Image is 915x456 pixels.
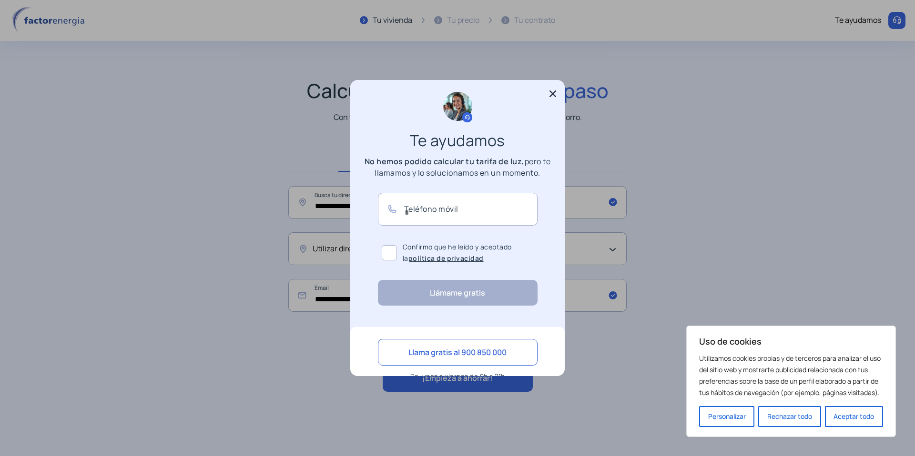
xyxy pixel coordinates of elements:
span: Confirmo que he leído y aceptado la [403,241,534,264]
p: pero te llamamos y lo solucionamos en un momento. [362,156,553,178]
a: política de privacidad [408,254,484,263]
h3: Te ayudamos [372,135,543,146]
button: Personalizar [699,406,754,427]
p: Uso de cookies [699,336,883,347]
button: Rechazar todo [758,406,821,427]
b: No hemos podido calcular tu tarifa de luz, [365,156,525,167]
button: Llama gratis al 900 850 000 [378,339,538,366]
button: Aceptar todo [825,406,883,427]
p: De lunes a viernes de 9h a 21h [378,370,538,382]
div: Uso de cookies [686,326,896,437]
p: Utilizamos cookies propias y de terceros para analizar el uso del sitio web y mostrarte publicida... [699,353,883,398]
